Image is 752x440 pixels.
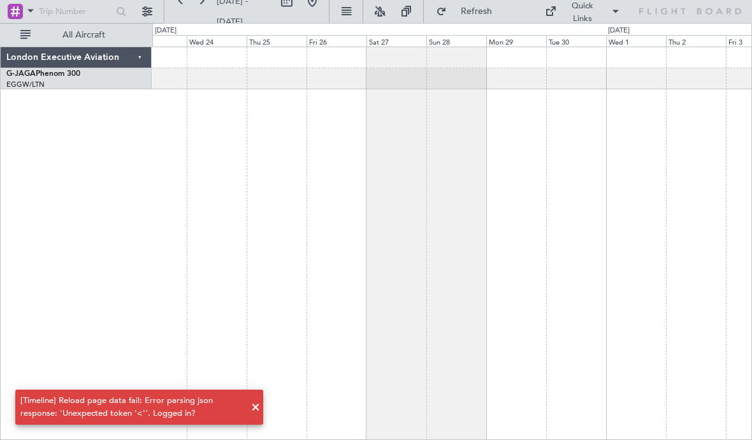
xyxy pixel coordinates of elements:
div: Thu 25 [247,35,307,47]
div: Tue 23 [127,35,187,47]
span: Refresh [449,7,503,16]
div: [Timeline] Reload page data fail: Error parsing json response: 'Unexpected token '<''. Logged in? [20,395,244,420]
div: Tue 30 [546,35,606,47]
div: [DATE] [608,26,630,36]
input: Trip Number [39,2,112,21]
span: G-JAGA [6,70,36,78]
div: Wed 24 [187,35,247,47]
div: Fri 26 [307,35,366,47]
div: [DATE] [155,26,177,36]
div: Mon 29 [486,35,546,47]
div: Sat 27 [366,35,426,47]
div: Wed 1 [606,35,666,47]
a: EGGW/LTN [6,80,45,89]
a: G-JAGAPhenom 300 [6,70,80,78]
div: Sun 28 [426,35,486,47]
button: Quick Links [539,1,626,22]
button: All Aircraft [14,25,138,45]
span: All Aircraft [33,31,134,40]
button: Refresh [430,1,507,22]
div: Thu 2 [666,35,726,47]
